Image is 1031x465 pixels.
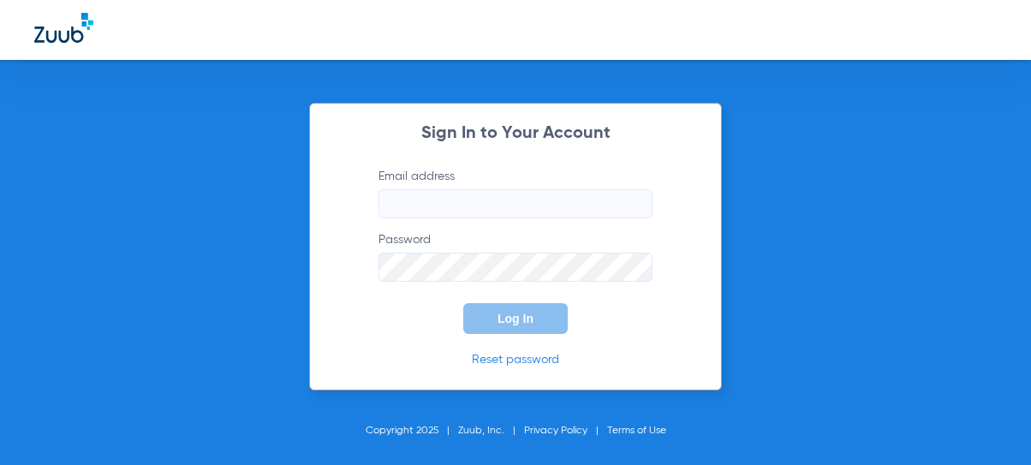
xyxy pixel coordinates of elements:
label: Email address [378,168,653,218]
button: Log In [463,303,568,334]
img: Zuub Logo [34,13,93,43]
li: Copyright 2025 [366,422,458,439]
a: Privacy Policy [524,426,587,436]
a: Terms of Use [607,426,666,436]
li: Zuub, Inc. [458,422,524,439]
a: Reset password [472,354,559,366]
input: Email address [378,189,653,218]
input: Password [378,253,653,282]
h2: Sign In to Your Account [353,125,678,142]
span: Log In [498,312,533,325]
label: Password [378,231,653,282]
